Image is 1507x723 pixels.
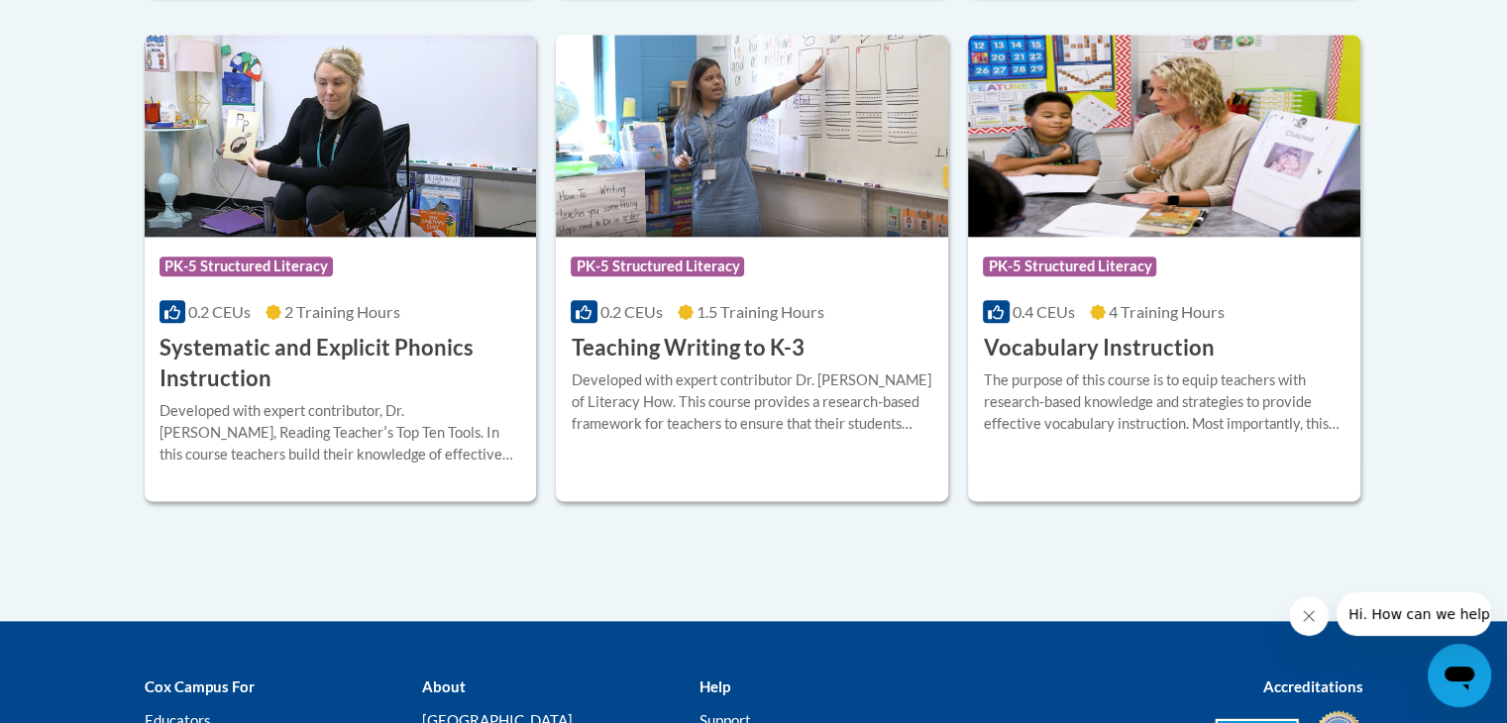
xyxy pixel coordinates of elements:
[968,35,1360,237] img: Course Logo
[571,369,933,435] div: Developed with expert contributor Dr. [PERSON_NAME] of Literacy How. This course provides a resea...
[1289,596,1329,636] iframe: Close message
[160,333,522,394] h3: Systematic and Explicit Phonics Instruction
[556,35,948,237] img: Course Logo
[983,257,1156,276] span: PK-5 Structured Literacy
[571,257,744,276] span: PK-5 Structured Literacy
[145,677,255,695] b: Cox Campus For
[1013,302,1075,321] span: 0.4 CEUs
[983,369,1346,435] div: The purpose of this course is to equip teachers with research-based knowledge and strategies to p...
[600,302,663,321] span: 0.2 CEUs
[1428,644,1491,707] iframe: Button to launch messaging window
[145,35,537,237] img: Course Logo
[188,302,251,321] span: 0.2 CEUs
[1263,677,1363,695] b: Accreditations
[160,400,522,465] div: Developed with expert contributor, Dr. [PERSON_NAME], Reading Teacherʹs Top Ten Tools. In this co...
[983,333,1214,363] h3: Vocabulary Instruction
[699,677,729,695] b: Help
[968,35,1360,500] a: Course LogoPK-5 Structured Literacy0.4 CEUs4 Training Hours Vocabulary InstructionThe purpose of ...
[12,14,161,30] span: Hi. How can we help?
[571,333,804,363] h3: Teaching Writing to K-3
[421,677,465,695] b: About
[1337,592,1491,636] iframe: Message from company
[556,35,948,500] a: Course LogoPK-5 Structured Literacy0.2 CEUs1.5 Training Hours Teaching Writing to K-3Developed wi...
[160,257,333,276] span: PK-5 Structured Literacy
[697,302,824,321] span: 1.5 Training Hours
[284,302,400,321] span: 2 Training Hours
[145,35,537,500] a: Course LogoPK-5 Structured Literacy0.2 CEUs2 Training Hours Systematic and Explicit Phonics Instr...
[1109,302,1225,321] span: 4 Training Hours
